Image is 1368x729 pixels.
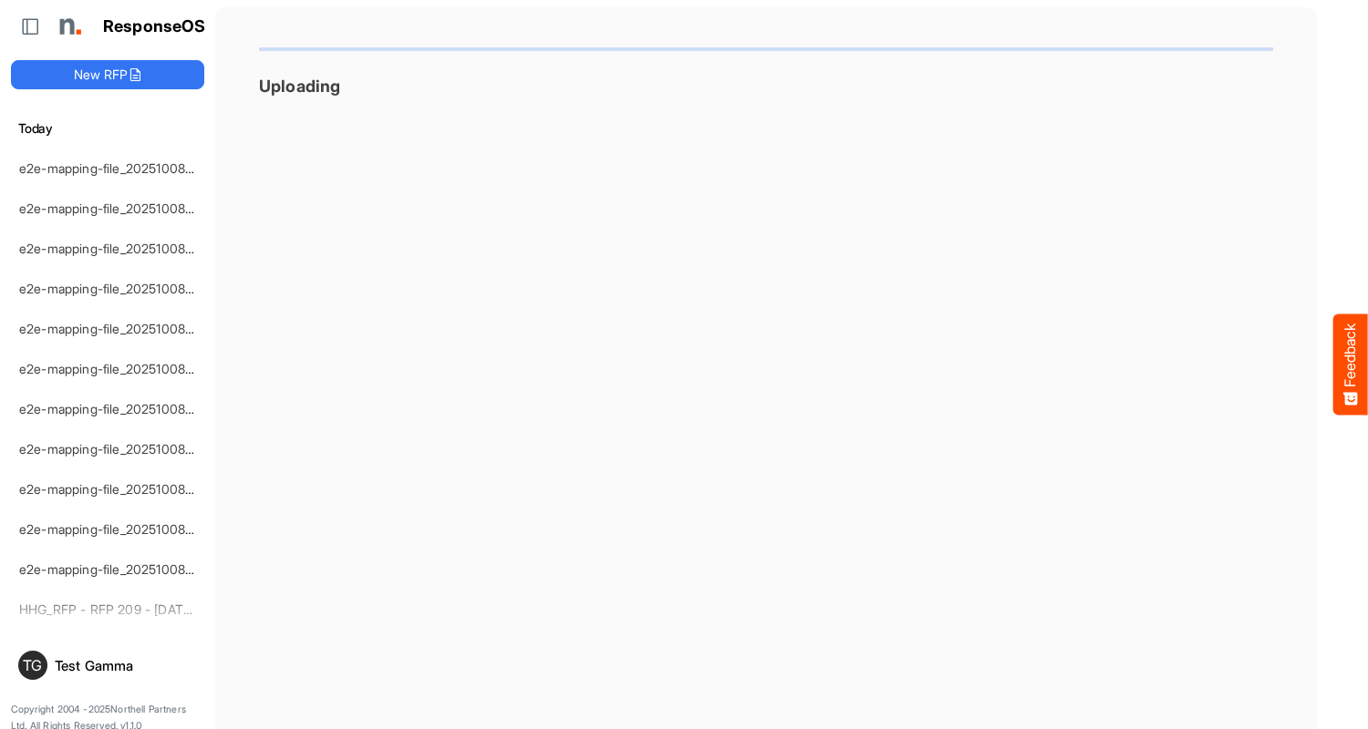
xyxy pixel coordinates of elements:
[19,521,228,537] a: e2e-mapping-file_20251008_131856
[259,77,1273,96] h3: Uploading
[19,441,230,457] a: e2e-mapping-file_20251008_132857
[19,481,228,497] a: e2e-mapping-file_20251008_132815
[55,659,197,673] div: Test Gamma
[103,17,206,36] h1: ResponseOS
[11,60,204,89] button: New RFP
[19,561,229,577] a: e2e-mapping-file_20251008_131648
[19,321,231,336] a: e2e-mapping-file_20251008_133744
[19,160,230,176] a: e2e-mapping-file_20251008_135414
[11,118,204,139] h6: Today
[1333,314,1368,416] button: Feedback
[19,361,231,376] a: e2e-mapping-file_20251008_133625
[50,8,87,45] img: Northell
[19,241,232,256] a: e2e-mapping-file_20251008_134353
[19,281,230,296] a: e2e-mapping-file_20251008_134241
[19,200,232,216] a: e2e-mapping-file_20251008_134750
[19,401,231,416] a: e2e-mapping-file_20251008_133358
[23,658,42,673] span: TG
